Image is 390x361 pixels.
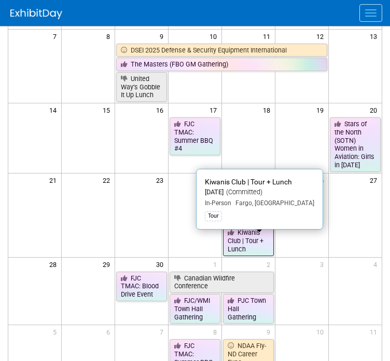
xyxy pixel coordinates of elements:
[105,325,115,338] span: 6
[208,103,221,116] span: 17
[155,258,168,271] span: 30
[315,325,328,338] span: 10
[319,258,328,271] span: 3
[359,4,382,22] button: Menu
[266,325,275,338] span: 9
[159,30,168,43] span: 9
[212,325,221,338] span: 8
[369,325,382,338] span: 11
[116,58,327,71] a: The Masters (FBO GM Gathering)
[208,30,221,43] span: 10
[116,272,167,301] a: FJC TMAC: Blood Drive Event
[155,103,168,116] span: 16
[372,258,382,271] span: 4
[116,44,327,57] a: DSEI 2025 Defense & Security Equipment International
[231,199,314,207] span: Fargo, [GEOGRAPHIC_DATA]
[266,258,275,271] span: 2
[205,188,314,197] div: [DATE]
[159,325,168,338] span: 7
[262,30,275,43] span: 11
[102,258,115,271] span: 29
[48,258,61,271] span: 28
[262,103,275,116] span: 18
[52,30,61,43] span: 7
[315,30,328,43] span: 12
[102,103,115,116] span: 15
[212,258,221,271] span: 1
[48,173,61,186] span: 21
[205,178,292,186] span: Kiwanis Club | Tour + Lunch
[170,117,220,155] a: FJC TMAC: Summer BBQ #4
[205,211,222,221] div: Tour
[116,72,167,102] a: United Way’s Gobble It Up Lunch
[315,103,328,116] span: 19
[105,30,115,43] span: 8
[224,188,262,196] span: (Committed)
[369,30,382,43] span: 13
[205,199,231,207] span: In-Person
[369,103,382,116] span: 20
[223,294,274,324] a: PJC Town Hall Gathering
[170,272,274,293] a: Canadian Wildfire Conference
[102,173,115,186] span: 22
[369,173,382,186] span: 27
[52,325,61,338] span: 5
[10,9,62,19] img: ExhibitDay
[170,294,220,324] a: FJC/WMI Town Hall Gathering
[48,103,61,116] span: 14
[155,173,168,186] span: 23
[223,226,274,256] a: Kiwanis Club | Tour + Lunch
[330,117,381,171] a: Stars of the North (SOTN) Women in Aviation: Girls in [DATE]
